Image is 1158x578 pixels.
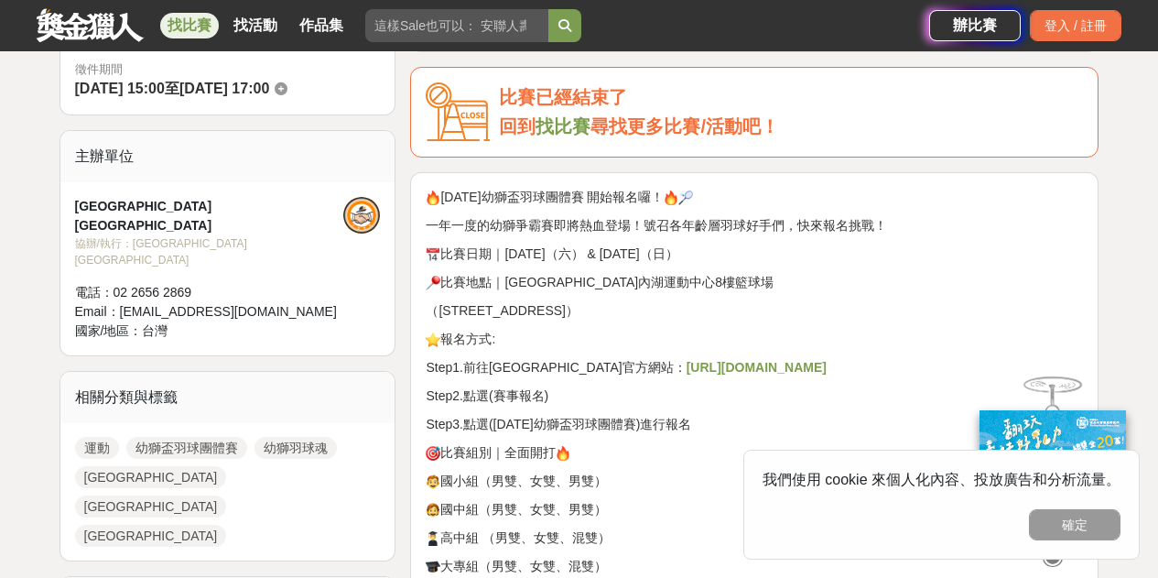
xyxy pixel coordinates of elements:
p: 一年一度的幼獅爭霸賽即將熱血登場！號召各年齡層羽球好手們，快來報名挑戰！ [426,216,1083,235]
span: 我們使用 cookie 來個人化內容、投放廣告和分析流量。 [763,472,1120,487]
p: （[STREET_ADDRESS]） [426,301,1083,321]
a: 辦比賽 [929,10,1021,41]
img: 🎓 [426,560,440,574]
a: 找比賽 [536,116,590,136]
span: 尋找更多比賽/活動吧！ [590,116,779,136]
p: 國小組（男雙、女雙、男雙） [426,472,1083,491]
p: 比賽地點｜[GEOGRAPHIC_DATA]內湖運動中心8樓籃球場 [426,273,1083,292]
img: Icon [426,82,490,142]
img: 🔥 [664,191,678,205]
p: Step1.前往[GEOGRAPHIC_DATA]官方網站： [426,358,1083,377]
img: 🔥 [426,191,440,205]
a: [GEOGRAPHIC_DATA] [75,496,227,518]
div: 協辦/執行： [GEOGRAPHIC_DATA][GEOGRAPHIC_DATA] [75,235,344,268]
a: 找比賽 [160,13,219,38]
div: 電話： 02 2656 2869 [75,283,344,302]
span: 徵件期間 [75,62,123,76]
p: 報名方式: [426,330,1083,349]
a: [URL][DOMAIN_NAME] [687,360,827,375]
button: 確定 [1029,509,1120,540]
img: 🧒 [426,503,440,518]
img: 🏸 [678,191,693,205]
img: 👨🎓 [426,531,440,546]
img: 🎯 [426,446,440,461]
div: Email： [EMAIL_ADDRESS][DOMAIN_NAME] [75,302,344,322]
div: 登入 / 註冊 [1030,10,1121,41]
a: [GEOGRAPHIC_DATA] [75,525,227,547]
span: 國家/地區： [75,323,143,338]
p: 大專組（男雙、女雙、混雙） [426,557,1083,576]
a: 找活動 [226,13,285,38]
img: ⭐️ [426,333,440,347]
span: 回到 [499,116,536,136]
a: 幼獅盃羽球團體賽 [126,437,247,459]
div: [GEOGRAPHIC_DATA][GEOGRAPHIC_DATA] [75,197,344,235]
p: 比賽日期｜[DATE]（六） & [DATE]（日） [426,245,1083,264]
a: 幼獅羽球魂 [254,437,337,459]
img: 🔥 [556,446,570,461]
p: Step2.點選(賽事報名) [426,387,1083,406]
a: [GEOGRAPHIC_DATA] [75,466,227,488]
span: [DATE] 15:00 [75,81,165,96]
a: 作品集 [292,13,351,38]
p: Step3.點選([DATE]幼獅盃羽球團體賽)進行報名 [426,415,1083,434]
img: 👦 [426,474,440,489]
img: 📅 [426,247,440,262]
div: 主辦單位 [60,131,395,182]
div: 比賽已經結束了 [499,82,1083,113]
p: 國中組（男雙、女雙、男雙） [426,500,1083,519]
p: 高中組 （男雙、女雙、混雙） [426,529,1083,548]
span: 至 [165,81,179,96]
div: 相關分類與標籤 [60,372,395,423]
p: [DATE]幼獅盃羽球團體賽 開始報名囉！ [426,188,1083,207]
input: 這樣Sale也可以： 安聯人壽創意銷售法募集 [365,9,548,42]
span: [DATE] 17:00 [179,81,269,96]
p: 比賽組別｜全面開打 [426,443,1083,463]
a: 運動 [75,437,119,459]
img: c171a689-fb2c-43c6-a33c-e56b1f4b2190.jpg [979,410,1126,532]
img: 📍 [426,276,440,290]
span: 台灣 [142,323,168,338]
